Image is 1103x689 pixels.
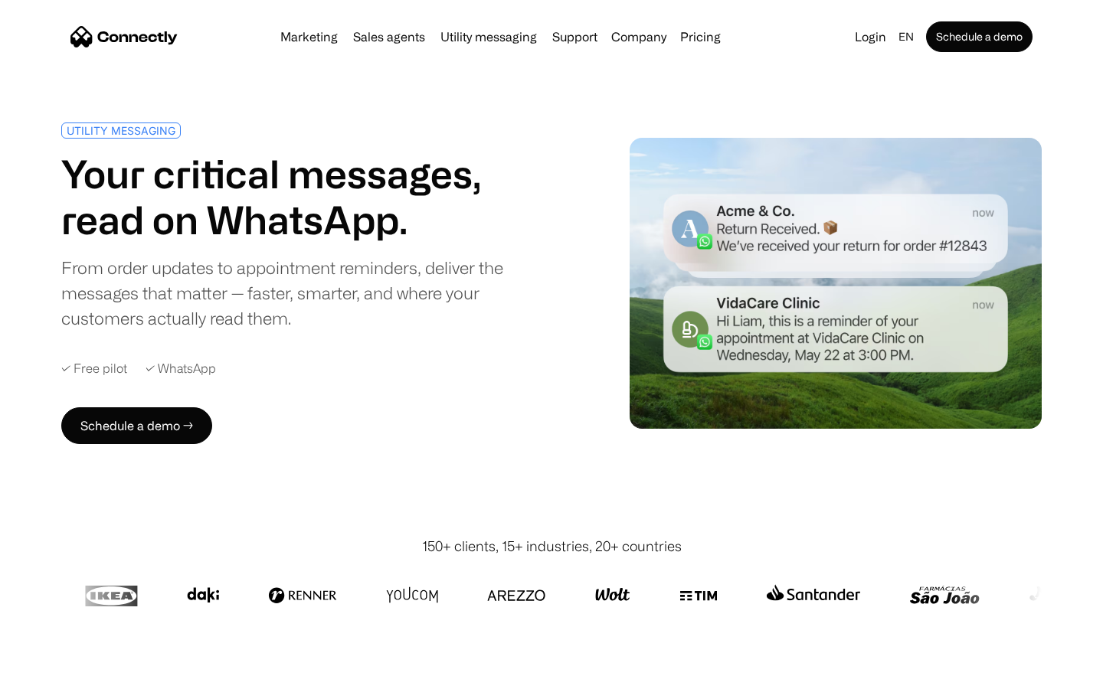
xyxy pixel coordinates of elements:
div: en [898,26,914,47]
div: ✓ Free pilot [61,361,127,376]
div: From order updates to appointment reminders, deliver the messages that matter — faster, smarter, ... [61,255,545,331]
div: en [892,26,923,47]
h1: Your critical messages, read on WhatsApp. [61,151,545,243]
a: Marketing [274,31,344,43]
a: Pricing [674,31,727,43]
ul: Language list [31,662,92,684]
div: Company [611,26,666,47]
div: Company [607,26,671,47]
div: UTILITY MESSAGING [67,125,175,136]
a: Support [546,31,604,43]
a: Sales agents [347,31,431,43]
a: home [70,25,178,48]
a: Utility messaging [434,31,543,43]
div: ✓ WhatsApp [146,361,216,376]
a: Login [849,26,892,47]
a: Schedule a demo → [61,407,212,444]
aside: Language selected: English [15,661,92,684]
a: Schedule a demo [926,21,1033,52]
div: 150+ clients, 15+ industries, 20+ countries [422,536,682,557]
